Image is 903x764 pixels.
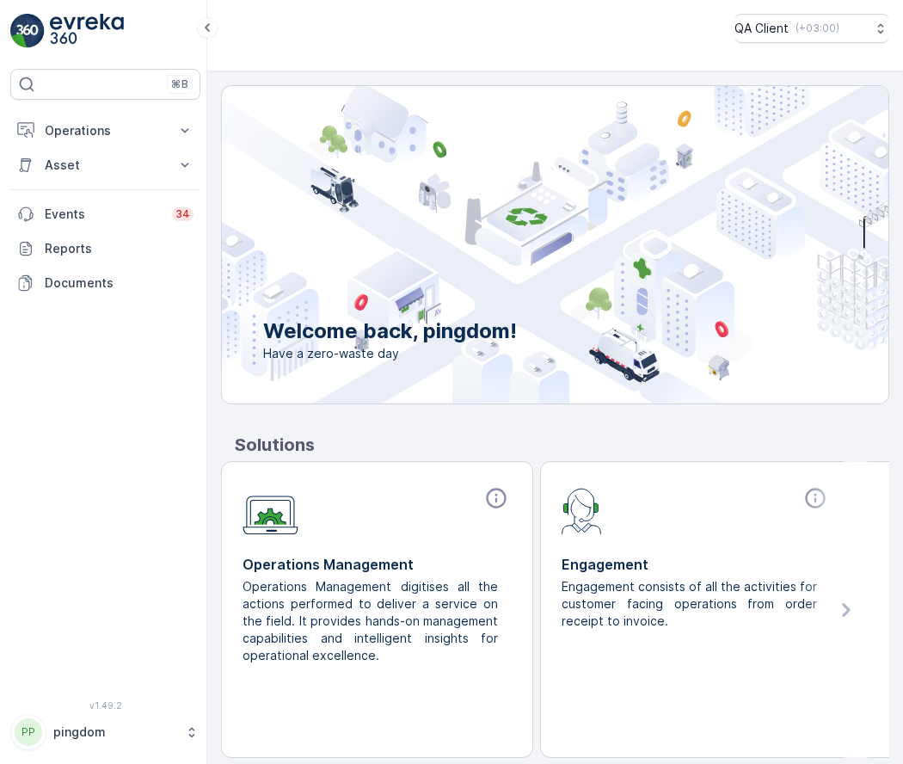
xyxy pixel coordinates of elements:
button: Asset [10,148,200,182]
p: Operations Management digitises all the actions performed to deliver a service on the field. It p... [243,578,498,664]
p: Reports [45,240,193,257]
img: logo [10,14,45,48]
button: PPpingdom [10,714,200,750]
button: QA Client(+03:00) [734,14,889,43]
p: 34 [175,207,190,221]
p: ⌘B [171,77,188,91]
p: ( +03:00 ) [795,22,839,35]
img: city illustration [144,86,888,404]
img: module-icon [562,486,602,534]
p: Documents [45,274,193,292]
p: QA Client [734,20,789,37]
p: Events [45,206,162,223]
span: v 1.49.2 [10,700,200,711]
a: Reports [10,231,200,266]
p: Asset [45,157,166,174]
button: Operations [10,114,200,148]
span: Have a zero-waste day [263,345,517,362]
p: Welcome back, pingdom! [263,317,517,345]
img: module-icon [243,486,298,535]
p: Operations Management [243,554,512,575]
a: Events34 [10,197,200,231]
img: logo_light-DOdMpM7g.png [50,14,124,48]
div: PP [15,718,42,746]
p: Engagement consists of all the activities for customer facing operations from order receipt to in... [562,578,817,630]
p: Operations [45,122,166,139]
p: Solutions [235,432,889,458]
p: Engagement [562,554,831,575]
p: pingdom [53,724,176,741]
a: Documents [10,266,200,300]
